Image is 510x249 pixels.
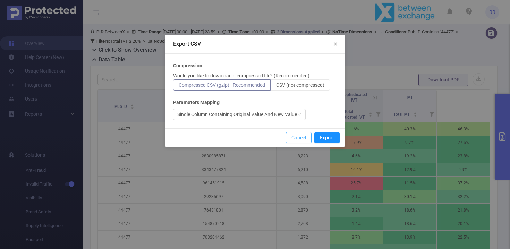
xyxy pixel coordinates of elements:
[314,132,340,143] button: Export
[173,99,220,106] b: Parameters Mapping
[333,41,338,47] i: icon: close
[177,109,297,120] div: Single Column Containing Original Value And New Value
[276,82,324,88] span: CSV (not compressed)
[326,35,345,54] button: Close
[173,72,309,79] p: Would you like to download a compressed file? (Recommended)
[179,82,265,88] span: Compressed CSV (gzip) - Recommended
[286,132,312,143] button: Cancel
[173,40,337,48] div: Export CSV
[297,112,301,117] i: icon: down
[173,62,202,69] b: Compression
